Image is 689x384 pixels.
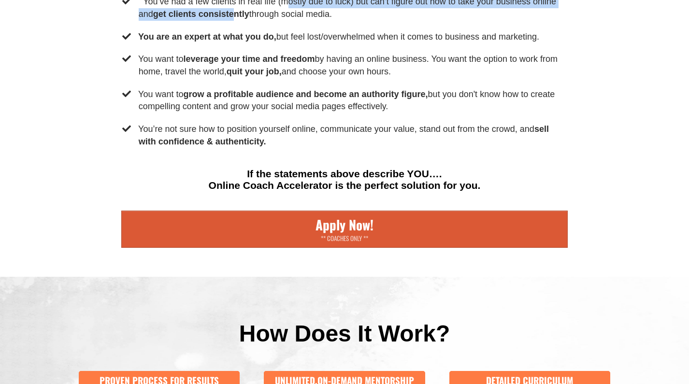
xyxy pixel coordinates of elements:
b: If the statements above describe YOU…. [247,168,442,179]
span: Apply Now! [311,215,378,234]
b: get clients consistently [153,9,249,19]
b: quit your job, [227,67,282,76]
b: leverage your time and freedom [184,54,315,64]
li: ​ but feel lost/overwhelmed when it comes to business and marketing. [121,31,568,46]
b: sell with confidence & authenticity. [139,124,549,146]
b: Online Coach Accelerator is the perfect solution for you. [209,180,481,191]
li: ​You want to but you don't know how to create compelling content and grow your social media pages... [121,88,568,116]
b: You are an expert at what you do, [138,32,276,42]
b: How Does It Work? [239,321,450,346]
a: Apply Now! ** COACHES ONLY ** [121,211,568,248]
li: ​You want to by having an online business. You want the option to work from home, travel the worl... [121,53,568,81]
li: ​You’re not sure how to position yourself online, communicate your value, stand out from the crow... [121,123,568,151]
b: grow a profitable audience and become an authority figure, [184,89,428,99]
